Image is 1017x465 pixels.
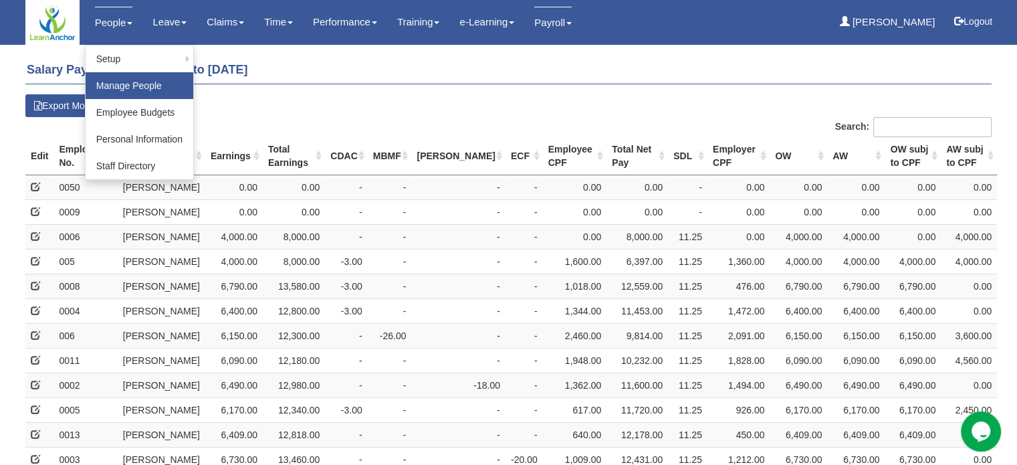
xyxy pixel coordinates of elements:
td: 11.25 [668,323,707,348]
td: -18.00 [411,373,505,397]
td: 12,980.00 [263,373,325,397]
td: 4,000.00 [885,249,941,274]
td: 11.25 [668,422,707,447]
td: 4,000.00 [205,249,263,274]
td: 13,580.00 [263,274,325,298]
td: 926.00 [707,397,770,422]
td: 1,018.00 [543,274,607,298]
td: 11,453.00 [606,298,668,323]
td: 0.00 [941,199,997,224]
td: 6,790.00 [205,274,263,298]
td: 6,400.00 [885,298,941,323]
th: ECF : activate to sort column ascending [505,137,543,175]
td: 11,600.00 [606,373,668,397]
td: 2,091.00 [707,323,770,348]
td: 005 [53,249,117,274]
td: 4,000.00 [827,249,885,274]
td: - [411,175,505,199]
td: 4,000.00 [827,224,885,249]
a: Staff Directory [86,153,193,179]
td: - [411,397,505,422]
td: 6,490.00 [770,373,827,397]
td: 0.00 [205,199,263,224]
td: 0.00 [941,274,997,298]
a: People [95,7,133,38]
td: [PERSON_NAME] [118,274,205,298]
td: - [505,199,543,224]
th: Employer CPF : activate to sort column ascending [707,137,770,175]
td: 0.00 [827,175,885,199]
td: - [368,397,412,422]
td: 0.00 [941,373,997,397]
td: 0.00 [543,175,607,199]
td: 12,180.00 [263,348,325,373]
td: 6,150.00 [827,323,885,348]
button: Logout [945,5,1002,37]
td: 6,090.00 [827,348,885,373]
td: 11.25 [668,274,707,298]
td: 0002 [53,373,117,397]
td: 1,360.00 [707,249,770,274]
iframe: chat widget [961,411,1004,452]
th: AW : activate to sort column ascending [827,137,885,175]
td: - [505,397,543,422]
td: 6,397.00 [606,249,668,274]
td: - [368,298,412,323]
td: [PERSON_NAME] [118,249,205,274]
td: 0.00 [707,175,770,199]
td: 0.00 [205,175,263,199]
td: [PERSON_NAME] [118,224,205,249]
th: Total Net Pay : activate to sort column ascending [606,137,668,175]
th: OW : activate to sort column ascending [770,137,827,175]
td: 0.00 [941,175,997,199]
td: 8,000.00 [263,249,325,274]
a: Time [264,7,293,37]
a: Training [397,7,440,37]
td: [PERSON_NAME] [118,422,205,447]
td: 1,472.00 [707,298,770,323]
td: 6,409.00 [827,422,885,447]
td: 0.00 [770,175,827,199]
td: 11.25 [668,373,707,397]
td: [PERSON_NAME] [118,199,205,224]
td: 6,409.00 [770,422,827,447]
td: - [325,422,367,447]
th: Edit [25,137,53,175]
td: - [411,298,505,323]
a: Personal Information [86,126,193,153]
td: - [325,348,367,373]
td: 6,170.00 [885,397,941,422]
a: Manage People [86,72,193,99]
td: -3.00 [325,397,367,422]
td: 0.00 [707,224,770,249]
td: 3,600.00 [941,323,997,348]
td: - [505,274,543,298]
img: logo.PNG [29,3,76,41]
td: 4,000.00 [941,224,997,249]
td: - [368,175,412,199]
td: - [668,175,707,199]
td: 12,178.00 [606,422,668,447]
td: 0013 [53,422,117,447]
td: 1,600.00 [543,249,607,274]
td: 6,409.00 [205,422,263,447]
td: 6,400.00 [770,298,827,323]
td: - [411,224,505,249]
td: - [368,249,412,274]
td: 617.00 [543,397,607,422]
td: - [411,274,505,298]
th: Total Earnings : activate to sort column ascending [263,137,325,175]
td: 2,460.00 [543,323,607,348]
td: 1,494.00 [707,373,770,397]
td: - [411,249,505,274]
td: - [411,422,505,447]
td: - [505,422,543,447]
th: Employee CPF : activate to sort column ascending [543,137,607,175]
td: 6,400.00 [827,298,885,323]
td: 12,300.00 [263,323,325,348]
td: 6,490.00 [205,373,263,397]
td: 0.00 [543,224,607,249]
a: Employee Budgets [86,99,193,126]
td: 4,560.00 [941,348,997,373]
td: 450.00 [707,422,770,447]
